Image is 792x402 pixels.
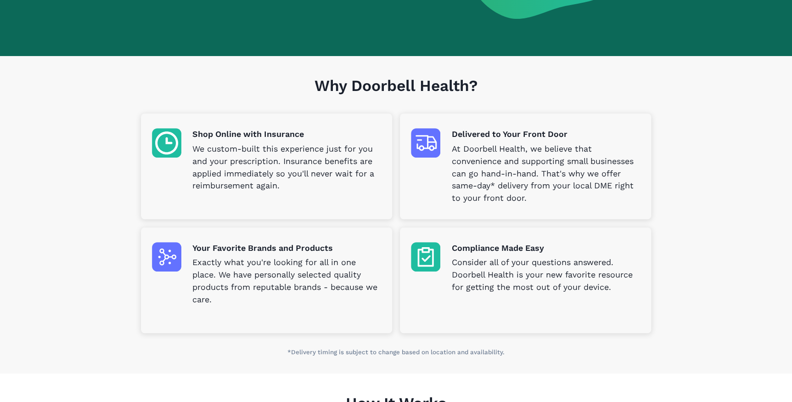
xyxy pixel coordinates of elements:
[451,242,640,255] p: Compliance Made Easy
[192,128,381,141] p: Shop Online with Insurance
[451,256,640,294] p: Consider all of your questions answered. Doorbell Health is your new favorite resource for gettin...
[451,143,640,204] p: At Doorbell Health, we believe that convenience and supporting small businesses can go hand-in-ha...
[192,256,381,306] p: Exactly what you're looking for all in one place. We have personally selected quality products fr...
[192,242,381,255] p: Your Favorite Brands and Products
[411,128,440,158] img: Delivered to Your Front Door icon
[152,242,181,272] img: Your Favorite Brands and Products icon
[152,128,181,158] img: Shop Online with Insurance icon
[192,143,381,193] p: We custom-built this experience just for you and your prescription. Insurance benefits are applie...
[141,77,651,114] h1: Why Doorbell Health?
[451,128,640,141] p: Delivered to Your Front Door
[141,348,651,357] p: *Delivery timing is subject to change based on location and availability.
[411,242,440,272] img: Compliance Made Easy icon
